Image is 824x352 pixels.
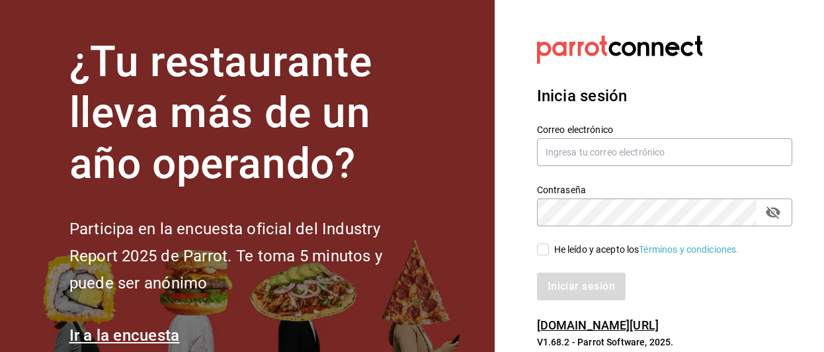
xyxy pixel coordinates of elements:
[762,201,784,224] button: passwordField
[639,244,739,255] a: Términos y condiciones.
[69,326,180,345] a: Ir a la encuesta
[554,243,739,257] div: He leído y acepto los
[537,185,792,195] label: Contraseña
[537,318,659,332] a: [DOMAIN_NAME][URL]
[69,216,427,296] h2: Participa en la encuesta oficial del Industry Report 2025 de Parrot. Te toma 5 minutos y puede se...
[537,138,792,166] input: Ingresa tu correo electrónico
[537,125,792,134] label: Correo electrónico
[69,37,427,189] h1: ¿Tu restaurante lleva más de un año operando?
[537,335,792,349] p: V1.68.2 - Parrot Software, 2025.
[537,84,792,108] h3: Inicia sesión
